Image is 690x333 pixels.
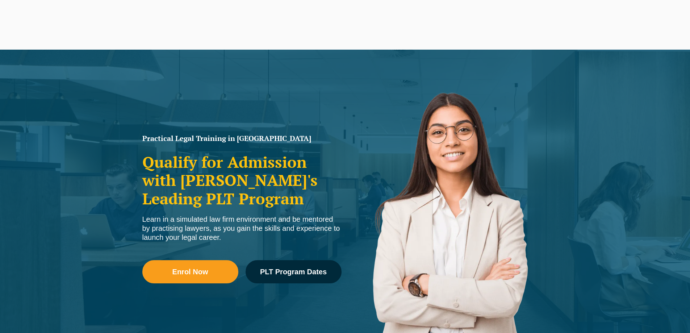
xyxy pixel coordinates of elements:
[260,268,327,275] span: PLT Program Dates
[172,268,208,275] span: Enrol Now
[246,260,342,283] a: PLT Program Dates
[142,153,342,208] h2: Qualify for Admission with [PERSON_NAME]'s Leading PLT Program
[142,135,342,142] h1: Practical Legal Training in [GEOGRAPHIC_DATA]
[142,260,238,283] a: Enrol Now
[142,215,342,242] div: Learn in a simulated law firm environment and be mentored by practising lawyers, as you gain the ...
